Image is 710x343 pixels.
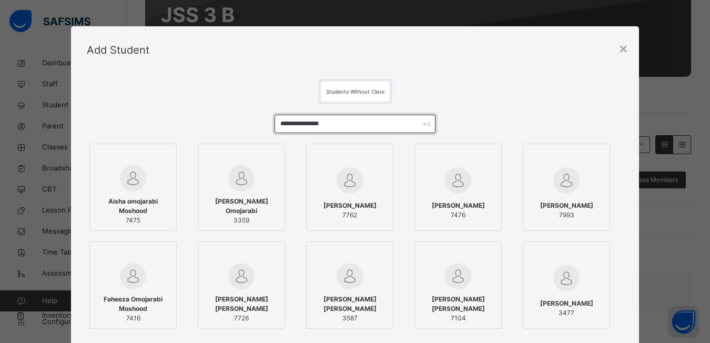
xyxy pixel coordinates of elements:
[540,308,593,318] span: 3477
[445,263,471,289] img: default.svg
[204,197,279,216] span: [PERSON_NAME] Omojarabi
[432,210,485,220] span: 7476
[312,314,388,323] span: 3587
[204,314,279,323] span: 7726
[120,263,146,289] img: default.svg
[420,314,496,323] span: 7104
[95,314,171,323] span: 7416
[120,165,146,191] img: default.svg
[95,216,171,225] span: 7475
[445,167,471,194] img: default.svg
[326,88,384,95] span: Students Without Class
[337,263,363,289] img: default.svg
[420,295,496,314] span: [PERSON_NAME] [PERSON_NAME]
[553,265,580,291] img: default.svg
[204,216,279,225] span: 3359
[228,165,255,191] img: default.svg
[432,201,485,210] span: [PERSON_NAME]
[540,299,593,308] span: [PERSON_NAME]
[228,263,255,289] img: default.svg
[540,210,593,220] span: 7993
[204,295,279,314] span: [PERSON_NAME] [PERSON_NAME]
[618,37,628,59] div: ×
[312,295,388,314] span: [PERSON_NAME] [PERSON_NAME]
[87,44,149,56] span: Add Student
[323,210,377,220] span: 7762
[553,167,580,194] img: default.svg
[95,197,171,216] span: Aisha omojarabi Moshood
[323,201,377,210] span: [PERSON_NAME]
[337,167,363,194] img: default.svg
[95,295,171,314] span: Faheeza Omojarabi Moshood
[540,201,593,210] span: [PERSON_NAME]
